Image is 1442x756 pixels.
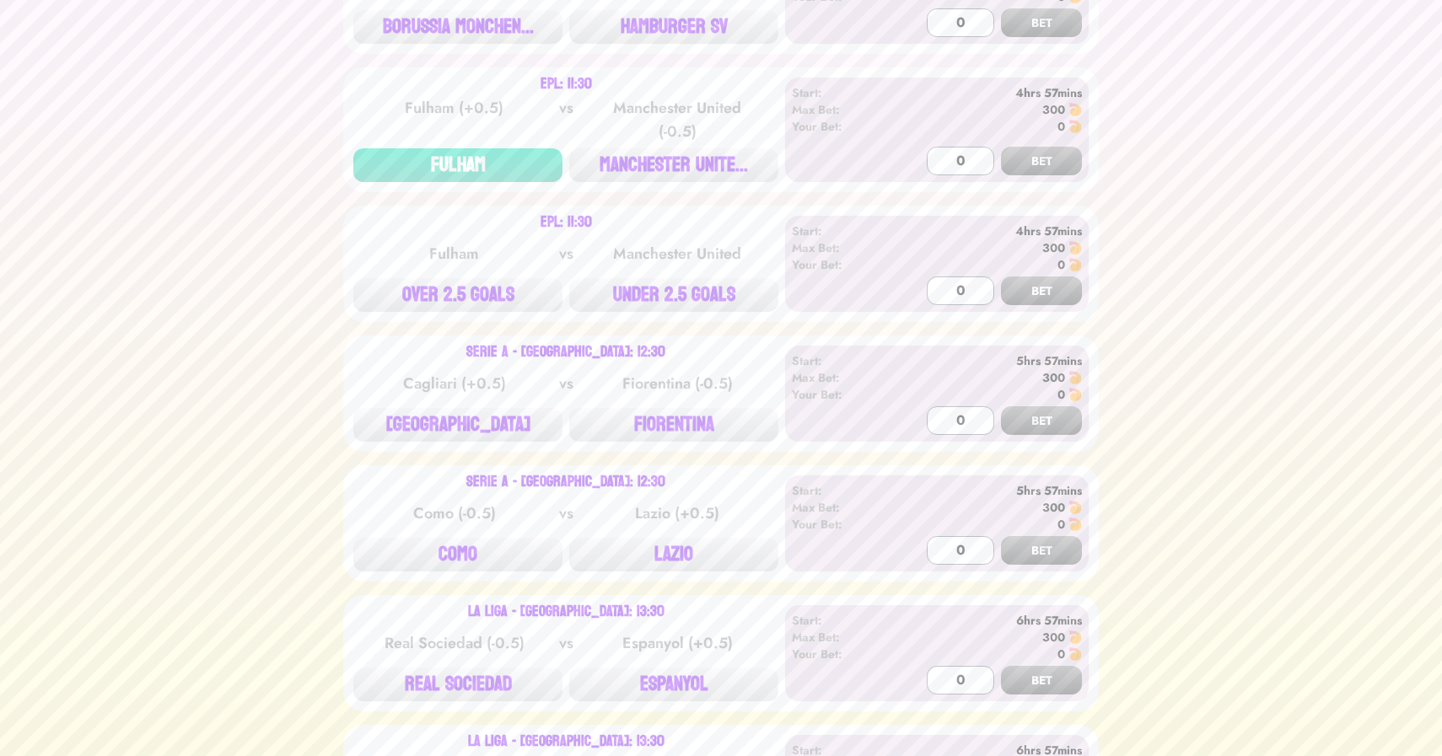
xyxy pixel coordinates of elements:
div: Your Bet: [792,118,889,135]
div: 0 [1057,386,1065,403]
div: 300 [1042,101,1065,118]
img: 🍤 [1068,517,1082,531]
img: 🍤 [1068,103,1082,116]
div: 300 [1042,239,1065,256]
button: UNDER 2.5 GOALS [569,278,778,312]
div: Start: [792,223,889,239]
div: Serie A - [GEOGRAPHIC_DATA]: 12:30 [466,346,665,359]
div: EPL: 11:30 [541,78,592,91]
button: ESPANYOL [569,668,778,701]
div: vs [556,631,577,655]
div: 0 [1057,118,1065,135]
div: vs [556,501,577,525]
img: 🍤 [1068,388,1082,401]
div: vs [556,96,577,143]
div: Fulham [369,242,540,265]
div: Espanyol (+0.5) [592,631,762,655]
button: COMO [353,538,562,571]
div: Your Bet: [792,256,889,273]
div: Start: [792,612,889,629]
div: Cagliari (+0.5) [369,372,540,395]
img: 🍤 [1068,501,1082,514]
button: BET [1001,406,1082,435]
div: Start: [792,84,889,101]
div: 0 [1057,516,1065,533]
div: Manchester United (-0.5) [592,96,762,143]
div: Your Bet: [792,646,889,662]
div: Max Bet: [792,239,889,256]
button: BORUSSIA MONCHEN... [353,10,562,44]
button: BET [1001,666,1082,694]
div: vs [556,372,577,395]
div: Real Sociedad (-0.5) [369,631,540,655]
div: Max Bet: [792,369,889,386]
button: BET [1001,147,1082,175]
button: [GEOGRAPHIC_DATA] [353,408,562,442]
button: REAL SOCIEDAD [353,668,562,701]
div: La Liga - [GEOGRAPHIC_DATA]: 13:30 [468,735,665,748]
div: Your Bet: [792,386,889,403]
div: Fulham (+0.5) [369,96,540,143]
img: 🍤 [1068,120,1082,133]
button: BET [1001,8,1082,37]
div: 300 [1042,369,1065,386]
div: Fiorentina (-0.5) [592,372,762,395]
button: OVER 2.5 GOALS [353,278,562,312]
button: BET [1001,276,1082,305]
img: 🍤 [1068,241,1082,255]
div: Your Bet: [792,516,889,533]
div: 0 [1057,646,1065,662]
div: 4hrs 57mins [889,84,1082,101]
div: La Liga - [GEOGRAPHIC_DATA]: 13:30 [468,605,665,619]
div: Max Bet: [792,629,889,646]
div: 4hrs 57mins [889,223,1082,239]
div: Max Bet: [792,101,889,118]
img: 🍤 [1068,371,1082,384]
div: 6hrs 57mins [889,612,1082,629]
img: 🍤 [1068,630,1082,644]
button: BET [1001,536,1082,565]
button: FIORENTINA [569,408,778,442]
div: vs [556,242,577,265]
div: 300 [1042,499,1065,516]
img: 🍤 [1068,647,1082,661]
div: Como (-0.5) [369,501,540,525]
div: Start: [792,482,889,499]
div: Start: [792,352,889,369]
button: FULHAM [353,148,562,182]
img: 🍤 [1068,258,1082,271]
button: MANCHESTER UNITE... [569,148,778,182]
div: Max Bet: [792,499,889,516]
div: 5hrs 57mins [889,352,1082,369]
div: Serie A - [GEOGRAPHIC_DATA]: 12:30 [466,475,665,489]
div: 300 [1042,629,1065,646]
div: EPL: 11:30 [541,216,592,229]
button: LAZIO [569,538,778,571]
button: HAMBURGER SV [569,10,778,44]
div: Manchester United [592,242,762,265]
div: Lazio (+0.5) [592,501,762,525]
div: 0 [1057,256,1065,273]
div: 5hrs 57mins [889,482,1082,499]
